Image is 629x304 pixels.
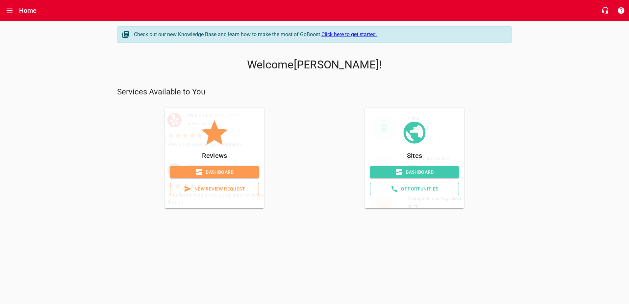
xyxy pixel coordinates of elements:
[376,185,453,193] span: Opportunities
[175,168,254,176] span: Dashboard
[321,31,377,38] a: Click here to get started.
[370,150,459,161] p: Sites
[170,166,259,178] a: Dashboard
[117,58,512,71] p: Welcome [PERSON_NAME] !
[19,5,37,16] h6: Home
[375,168,454,176] span: Dashboard
[176,185,253,193] span: New Review Request
[170,183,259,195] a: New Review Request
[370,166,459,178] a: Dashboard
[2,3,17,18] button: Open drawer
[170,150,259,161] p: Reviews
[134,31,505,38] div: Check out our new Knowledge Base and learn how to make the most of GoBoost.
[370,183,459,195] a: Opportunities
[117,87,512,97] p: Services Available to You
[613,3,629,18] button: Support Portal
[597,3,613,18] button: Live Chat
